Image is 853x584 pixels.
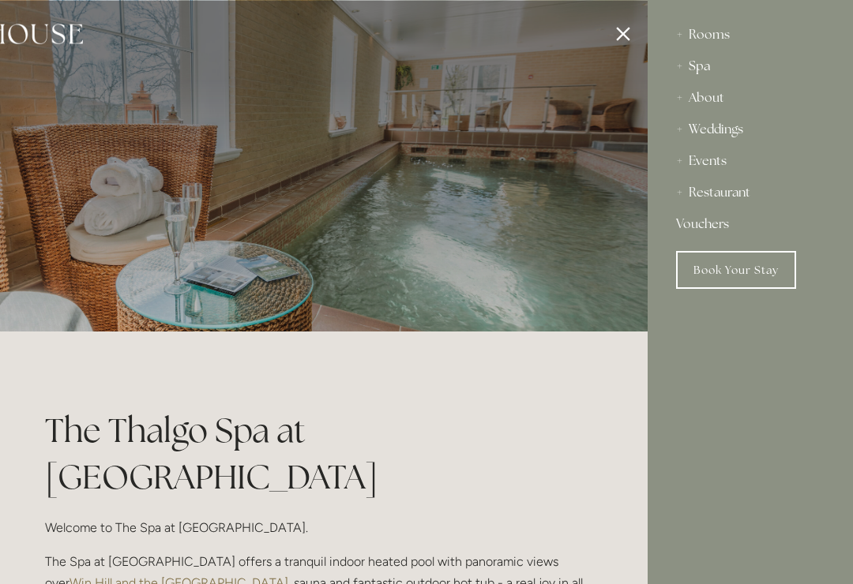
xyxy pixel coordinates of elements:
div: Weddings [676,114,825,145]
a: Book Your Stay [676,251,796,289]
div: Events [676,145,825,177]
div: Rooms [676,19,825,51]
div: Restaurant [676,177,825,208]
a: Vouchers [676,208,825,240]
div: About [676,82,825,114]
div: Spa [676,51,825,82]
